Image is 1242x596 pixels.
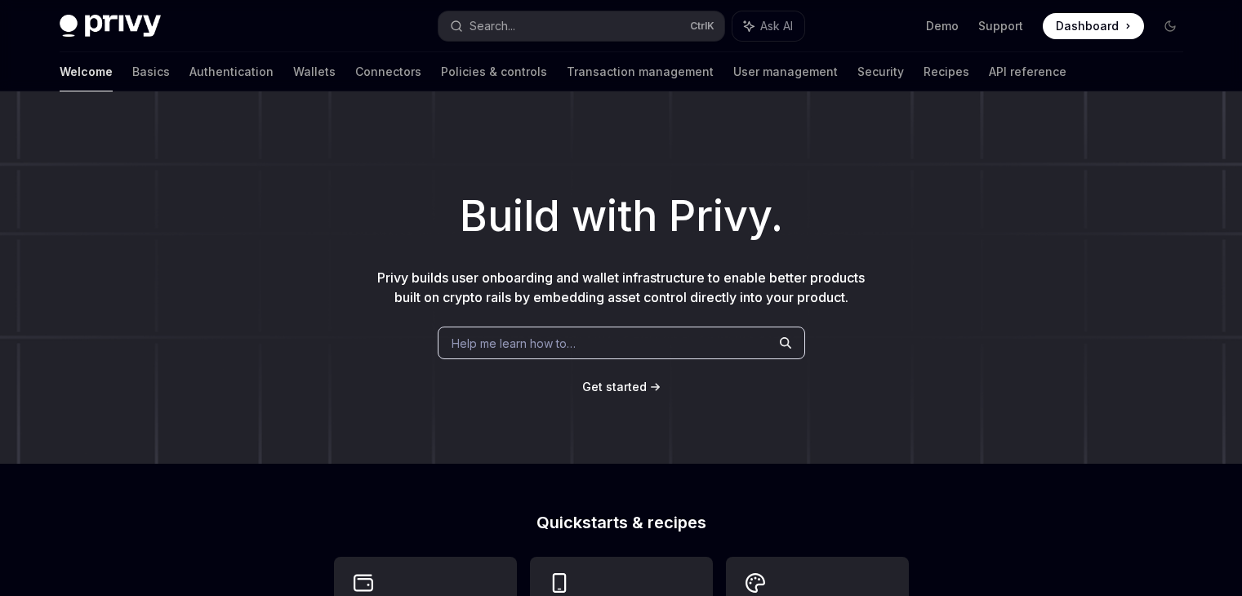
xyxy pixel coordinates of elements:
[470,16,515,36] div: Search...
[582,379,647,395] a: Get started
[293,52,336,91] a: Wallets
[60,52,113,91] a: Welcome
[334,514,909,531] h2: Quickstarts & recipes
[355,52,421,91] a: Connectors
[1157,13,1183,39] button: Toggle dark mode
[926,18,959,34] a: Demo
[567,52,714,91] a: Transaction management
[132,52,170,91] a: Basics
[26,185,1216,248] h1: Build with Privy.
[438,11,724,41] button: Search...CtrlK
[377,269,865,305] span: Privy builds user onboarding and wallet infrastructure to enable better products built on crypto ...
[189,52,274,91] a: Authentication
[924,52,969,91] a: Recipes
[760,18,793,34] span: Ask AI
[732,11,804,41] button: Ask AI
[857,52,904,91] a: Security
[733,52,838,91] a: User management
[978,18,1023,34] a: Support
[441,52,547,91] a: Policies & controls
[1043,13,1144,39] a: Dashboard
[60,15,161,38] img: dark logo
[452,335,576,352] span: Help me learn how to…
[1056,18,1119,34] span: Dashboard
[690,20,714,33] span: Ctrl K
[989,52,1066,91] a: API reference
[582,380,647,394] span: Get started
